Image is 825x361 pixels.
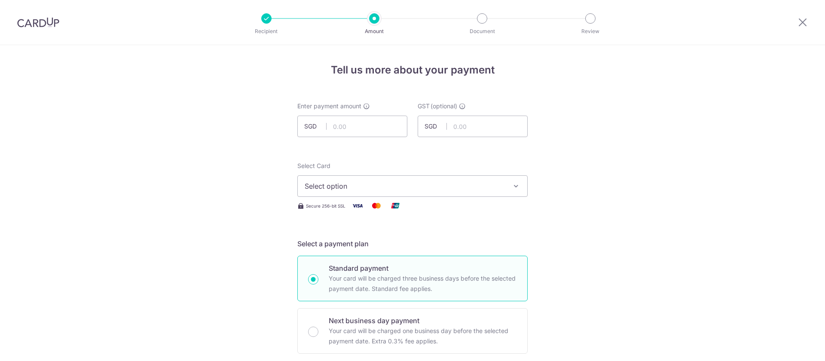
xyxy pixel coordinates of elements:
img: Visa [349,200,366,211]
p: Document [450,27,514,36]
h4: Tell us more about your payment [297,62,528,78]
img: Union Pay [387,200,404,211]
span: Enter payment amount [297,102,361,110]
span: GST [418,102,430,110]
span: (optional) [431,102,457,110]
span: SGD [304,122,327,131]
p: Review [559,27,622,36]
img: Mastercard [368,200,385,211]
p: Next business day payment [329,315,517,326]
span: Select option [305,181,505,191]
p: Standard payment [329,263,517,273]
p: Recipient [235,27,298,36]
span: translation missing: en.payables.payment_networks.credit_card.summary.labels.select_card [297,162,330,169]
span: SGD [425,122,447,131]
button: Select option [297,175,528,197]
p: Amount [342,27,406,36]
p: Your card will be charged one business day before the selected payment date. Extra 0.3% fee applies. [329,326,517,346]
span: Secure 256-bit SSL [306,202,345,209]
input: 0.00 [297,116,407,137]
img: CardUp [17,17,59,28]
input: 0.00 [418,116,528,137]
h5: Select a payment plan [297,239,528,249]
p: Your card will be charged three business days before the selected payment date. Standard fee appl... [329,273,517,294]
iframe: Opens a widget where you can find more information [770,335,816,357]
